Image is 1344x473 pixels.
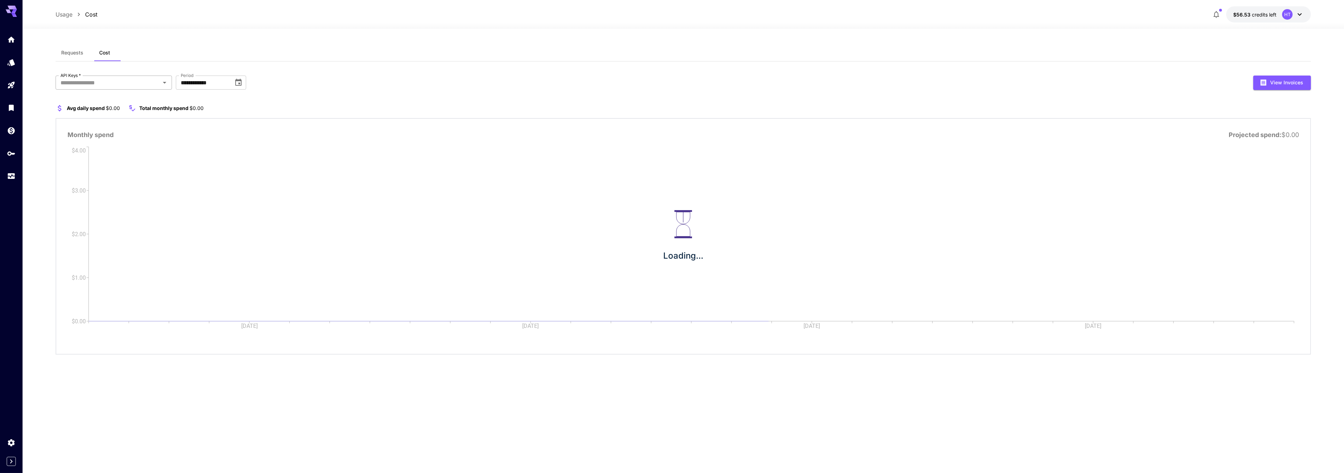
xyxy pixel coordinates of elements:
[1253,79,1311,85] a: View Invoices
[106,105,120,111] span: $0.00
[7,103,15,112] div: Library
[663,250,703,262] p: Loading...
[99,50,110,56] span: Cost
[1226,6,1311,22] button: $56.52548HT
[7,438,15,447] div: Settings
[1233,11,1276,18] div: $56.52548
[231,76,245,90] button: Choose date, selected date is Oct 1, 2025
[61,50,83,56] span: Requests
[1233,12,1252,18] span: $56.53
[56,10,97,19] nav: breadcrumb
[160,78,169,88] button: Open
[60,72,81,78] label: API Keys
[7,81,15,90] div: Playground
[85,10,97,19] a: Cost
[1253,76,1311,90] button: View Invoices
[181,72,194,78] label: Period
[7,457,16,466] button: Expand sidebar
[7,35,15,44] div: Home
[7,126,15,135] div: Wallet
[190,105,204,111] span: $0.00
[1282,9,1293,20] div: HT
[7,149,15,158] div: API Keys
[67,105,105,111] span: Avg daily spend
[7,58,15,67] div: Models
[56,10,72,19] a: Usage
[139,105,188,111] span: Total monthly spend
[1252,12,1276,18] span: credits left
[7,172,15,181] div: Usage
